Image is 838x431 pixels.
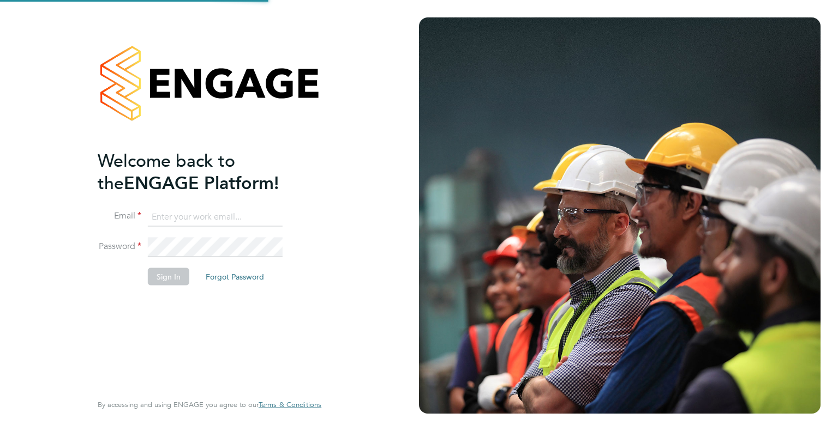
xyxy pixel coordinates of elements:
span: By accessing and using ENGAGE you agree to our [98,400,321,409]
span: Welcome back to the [98,150,235,193]
label: Email [98,210,141,222]
span: Terms & Conditions [259,400,321,409]
input: Enter your work email... [148,207,283,227]
button: Forgot Password [197,268,273,286]
h2: ENGAGE Platform! [98,149,310,194]
label: Password [98,241,141,252]
button: Sign In [148,268,189,286]
a: Terms & Conditions [259,400,321,409]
